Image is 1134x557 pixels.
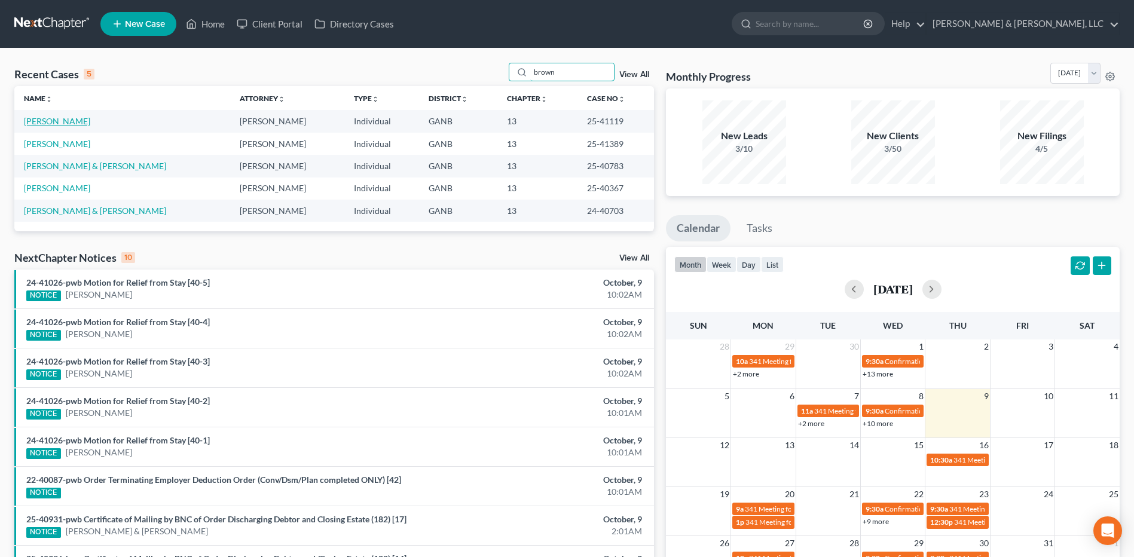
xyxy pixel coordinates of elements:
div: Recent Cases [14,67,94,81]
span: 3 [1047,339,1054,354]
td: [PERSON_NAME] [230,155,344,177]
span: 17 [1043,438,1054,452]
a: +10 more [863,419,893,428]
span: 9:30a [866,406,884,415]
a: +13 more [863,369,893,378]
span: 341 Meeting for [PERSON_NAME] [954,518,1062,527]
span: Tue [820,320,836,330]
a: 24-41026-pwb Motion for Relief from Stay [40-2] [26,396,210,406]
div: October, 9 [445,277,642,289]
span: 22 [913,487,925,501]
button: day [736,256,761,273]
span: Wed [883,320,903,330]
span: 29 [913,536,925,550]
a: Attorneyunfold_more [240,94,285,103]
a: Directory Cases [308,13,400,35]
a: Nameunfold_more [24,94,53,103]
a: Chapterunfold_more [507,94,548,103]
span: 29 [784,339,796,354]
button: month [674,256,707,273]
span: 6 [788,389,796,403]
td: GANB [419,155,497,177]
span: 341 Meeting for [PERSON_NAME] [949,504,1057,513]
a: 22-40087-pwb Order Terminating Employer Deduction Order (Conv/Dsm/Plan completed ONLY) [42] [26,475,401,485]
td: Individual [344,110,420,132]
td: GANB [419,200,497,222]
a: Client Portal [231,13,308,35]
span: 28 [719,339,730,354]
span: 1p [736,518,744,527]
span: 341 Meeting for [PERSON_NAME] [745,504,852,513]
td: Individual [344,155,420,177]
i: unfold_more [372,96,379,103]
div: October, 9 [445,316,642,328]
span: 15 [913,438,925,452]
div: 10:02AM [445,328,642,340]
div: New Clients [851,129,935,143]
div: 10:02AM [445,368,642,380]
div: October, 9 [445,356,642,368]
span: Mon [753,320,774,330]
span: 27 [784,536,796,550]
td: Individual [344,177,420,200]
a: Home [180,13,231,35]
div: NOTICE [26,409,61,420]
span: 341 Meeting for [PERSON_NAME] [749,357,857,366]
span: 9:30a [866,357,884,366]
a: 24-41026-pwb Motion for Relief from Stay [40-4] [26,317,210,327]
a: Districtunfold_more [429,94,468,103]
div: New Filings [1000,129,1084,143]
span: 13 [784,438,796,452]
a: 24-41026-pwb Motion for Relief from Stay [40-5] [26,277,210,287]
span: 9:30a [930,504,948,513]
td: [PERSON_NAME] [230,200,344,222]
i: unfold_more [461,96,468,103]
a: [PERSON_NAME] [66,368,132,380]
span: 23 [978,487,990,501]
a: Calendar [666,215,730,241]
div: NOTICE [26,448,61,459]
div: 5 [84,69,94,79]
div: 2:01AM [445,525,642,537]
a: [PERSON_NAME] [66,328,132,340]
span: 24 [1043,487,1054,501]
td: 24-40703 [577,200,654,222]
td: GANB [419,133,497,155]
div: 10:02AM [445,289,642,301]
td: [PERSON_NAME] [230,133,344,155]
span: 341 Meeting for [PERSON_NAME] [953,455,1061,464]
td: 13 [497,177,577,200]
span: Sun [690,320,707,330]
i: unfold_more [278,96,285,103]
div: New Leads [702,129,786,143]
span: 9 [983,389,990,403]
span: 11a [801,406,813,415]
a: View All [619,71,649,79]
div: Open Intercom Messenger [1093,516,1122,545]
td: 25-41119 [577,110,654,132]
span: 7 [853,389,860,403]
span: 10a [736,357,748,366]
td: [PERSON_NAME] [230,177,344,200]
td: 25-40367 [577,177,654,200]
span: 20 [784,487,796,501]
span: Confirmation Hearing for [PERSON_NAME] [885,357,1022,366]
div: October, 9 [445,513,642,525]
div: NOTICE [26,369,61,380]
span: Confirmation Hearing for [PERSON_NAME][DATE] [885,504,1044,513]
div: October, 9 [445,434,642,446]
div: 3/10 [702,143,786,155]
a: +9 more [863,517,889,526]
span: 8 [918,389,925,403]
button: week [707,256,736,273]
a: +2 more [733,369,759,378]
span: 12:30p [930,518,953,527]
span: Thu [949,320,967,330]
span: New Case [125,20,165,29]
input: Search by name... [756,13,865,35]
i: unfold_more [618,96,625,103]
div: October, 9 [445,395,642,407]
a: [PERSON_NAME] & [PERSON_NAME], LLC [927,13,1119,35]
div: NOTICE [26,488,61,498]
span: 341 Meeting for [PERSON_NAME] [814,406,922,415]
